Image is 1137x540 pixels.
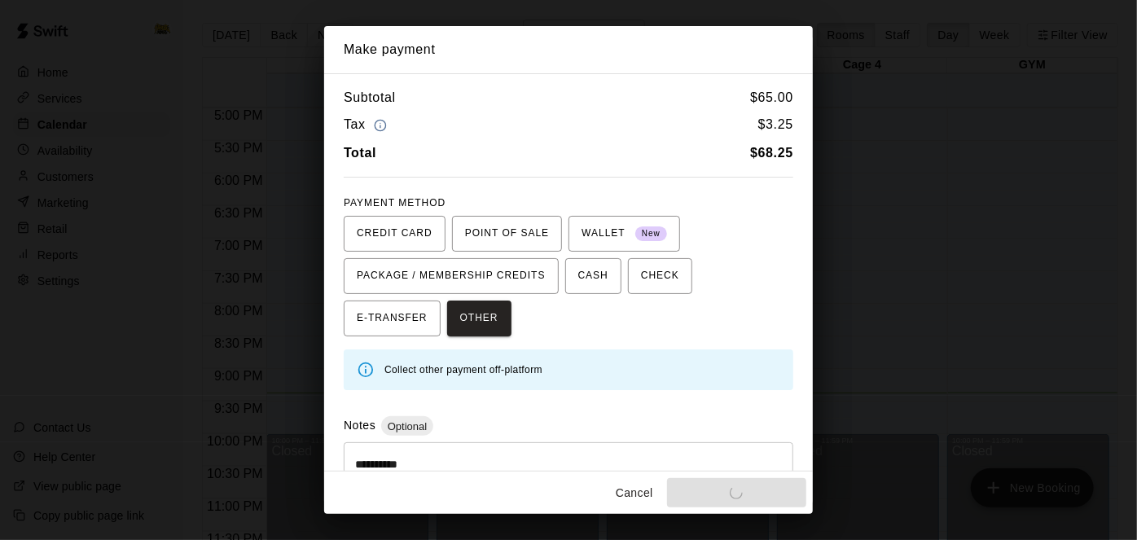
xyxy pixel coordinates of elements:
h6: $ 3.25 [758,114,793,136]
span: CASH [578,263,608,289]
span: E-TRANSFER [357,305,428,331]
b: Total [344,146,376,160]
h6: Subtotal [344,87,396,108]
button: CASH [565,258,621,294]
span: PAYMENT METHOD [344,197,446,209]
button: OTHER [447,301,511,336]
button: POINT OF SALE [452,216,562,252]
span: PACKAGE / MEMBERSHIP CREDITS [357,263,546,289]
button: CREDIT CARD [344,216,446,252]
span: CHECK [641,263,679,289]
button: CHECK [628,258,692,294]
button: WALLET New [568,216,680,252]
span: Optional [381,420,433,432]
span: OTHER [460,305,498,331]
button: PACKAGE / MEMBERSHIP CREDITS [344,258,559,294]
span: New [635,223,667,245]
h2: Make payment [324,26,813,73]
label: Notes [344,419,375,432]
b: $ 68.25 [750,146,793,160]
span: POINT OF SALE [465,221,549,247]
h6: $ 65.00 [750,87,793,108]
button: Cancel [608,478,661,508]
h6: Tax [344,114,391,136]
button: E-TRANSFER [344,301,441,336]
span: Collect other payment off-platform [384,364,542,375]
span: WALLET [582,221,667,247]
span: CREDIT CARD [357,221,432,247]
